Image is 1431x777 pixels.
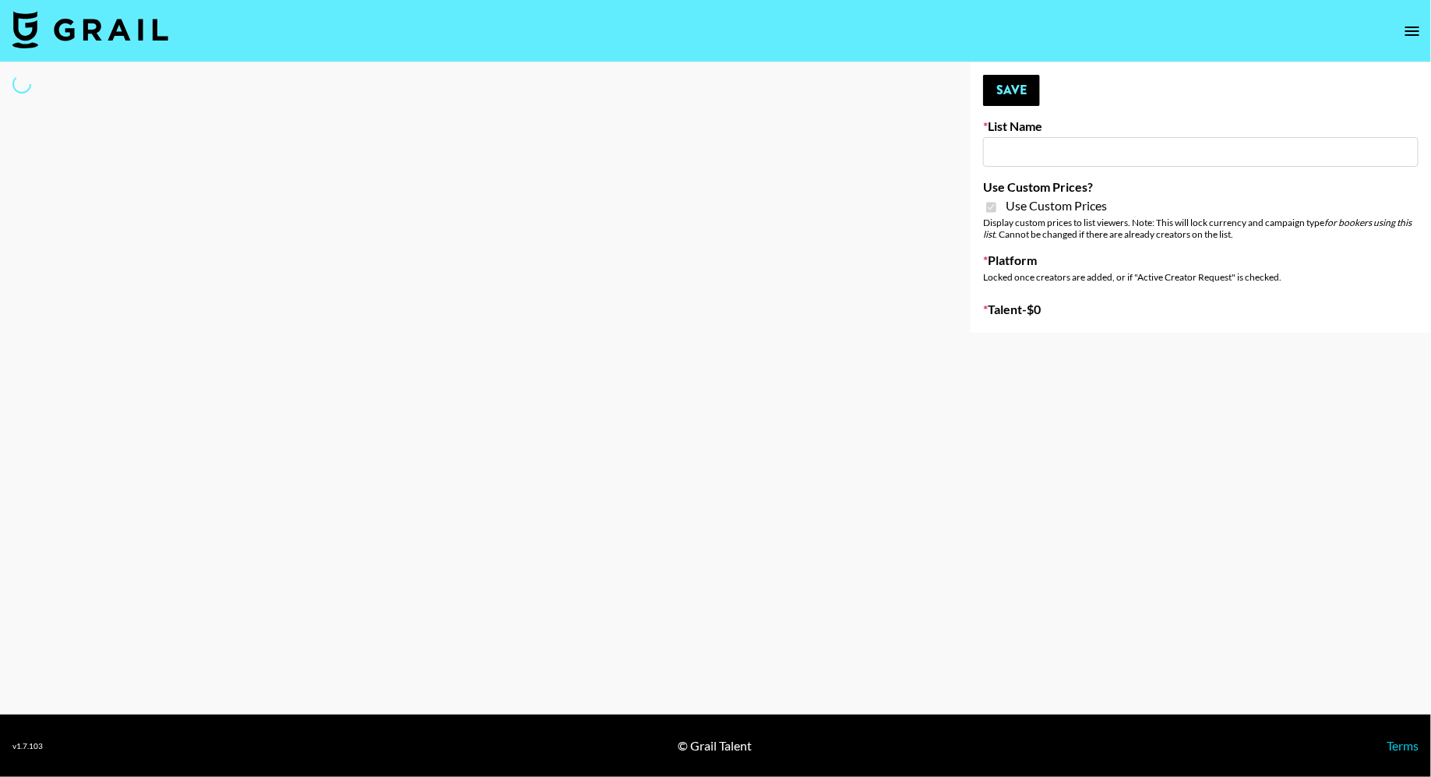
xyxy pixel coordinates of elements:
label: Platform [983,253,1419,268]
div: © Grail Talent [678,738,752,754]
button: open drawer [1397,16,1428,47]
label: Use Custom Prices? [983,179,1419,195]
button: Save [983,75,1040,106]
label: Talent - $ 0 [983,302,1419,317]
img: Grail Talent [12,11,168,48]
div: v 1.7.103 [12,741,43,751]
div: Locked once creators are added, or if "Active Creator Request" is checked. [983,271,1419,283]
em: for bookers using this list [983,217,1412,240]
label: List Name [983,118,1419,134]
span: Use Custom Prices [1006,198,1107,214]
a: Terms [1387,738,1419,753]
div: Display custom prices to list viewers. Note: This will lock currency and campaign type . Cannot b... [983,217,1419,240]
